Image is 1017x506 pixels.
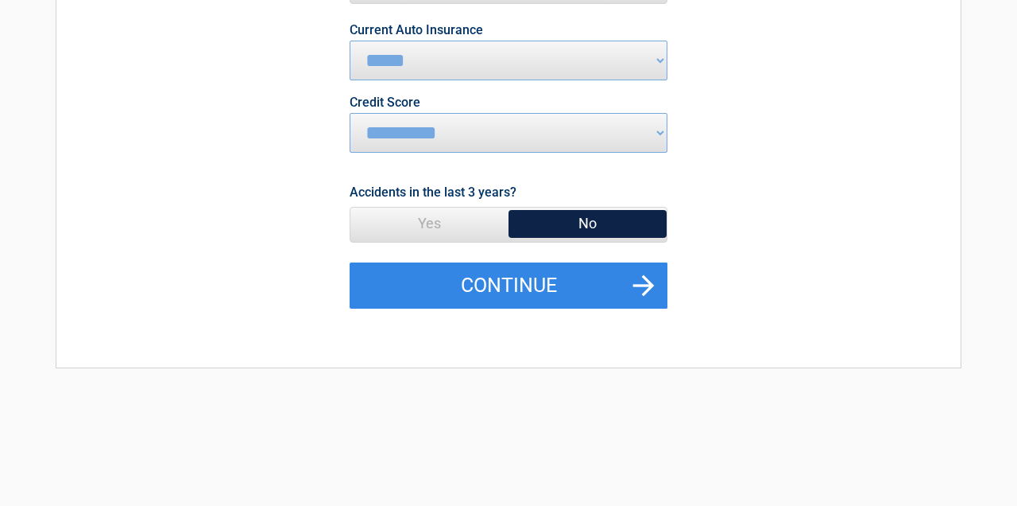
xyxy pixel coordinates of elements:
label: Current Auto Insurance [350,24,483,37]
span: No [508,208,667,239]
label: Accidents in the last 3 years? [350,181,516,203]
span: Yes [350,208,508,239]
button: Continue [350,263,667,309]
label: Credit Score [350,96,420,109]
